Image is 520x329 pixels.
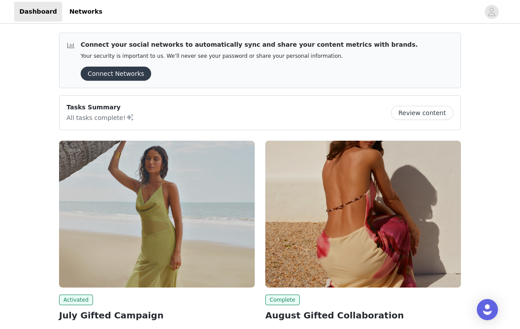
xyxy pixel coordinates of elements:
button: Review content [391,106,453,120]
span: Complete [265,295,300,305]
a: Networks [64,2,108,22]
h2: August Gifted Collaboration [265,309,461,322]
a: Dashboard [14,2,62,22]
p: All tasks complete! [67,112,134,123]
p: Tasks Summary [67,103,134,112]
div: avatar [487,5,496,19]
img: Peppermayo AUS [59,141,255,288]
p: Connect your social networks to automatically sync and share your content metrics with brands. [81,40,418,49]
h2: July Gifted Campaign [59,309,255,322]
img: Peppermayo AUS [265,141,461,288]
p: Your security is important to us. We’ll never see your password or share your personal information. [81,53,418,60]
div: Open Intercom Messenger [477,299,498,320]
span: Activated [59,295,93,305]
button: Connect Networks [81,67,151,81]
